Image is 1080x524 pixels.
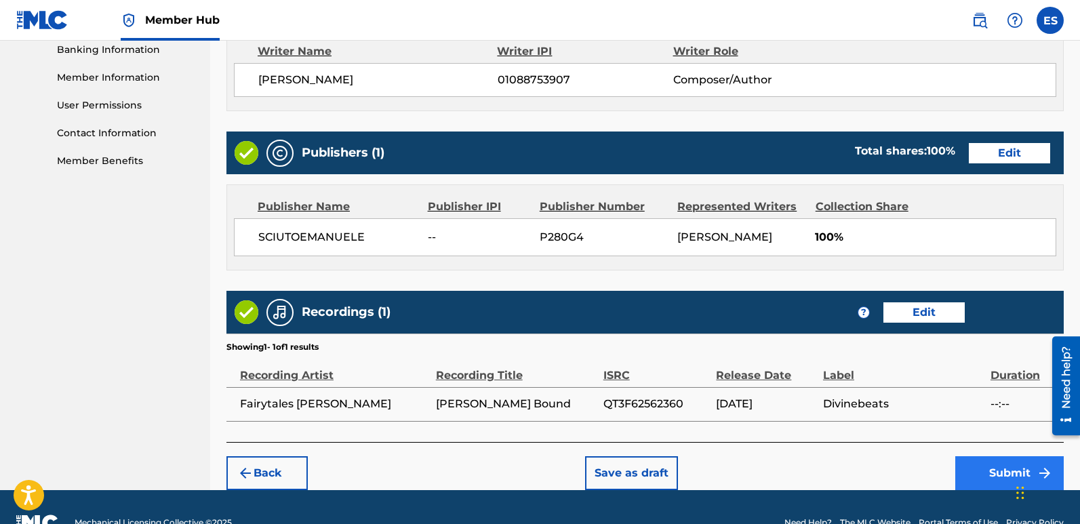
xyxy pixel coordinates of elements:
[815,229,1056,245] span: 100%
[585,456,678,490] button: Save as draft
[1012,459,1080,524] div: Chat-Widget
[57,98,194,113] a: User Permissions
[240,353,429,384] div: Recording Artist
[927,144,955,157] span: 100 %
[1007,12,1023,28] img: help
[272,145,288,161] img: Publishers
[1042,331,1080,441] iframe: Resource Center
[226,341,319,353] p: Showing 1 - 1 of 1 results
[716,353,816,384] div: Release Date
[673,72,833,88] span: Composer/Author
[302,145,384,161] h5: Publishers (1)
[677,230,772,243] span: [PERSON_NAME]
[603,353,710,384] div: ISRC
[428,229,529,245] span: --
[240,396,429,412] span: Fairytales [PERSON_NAME]
[57,70,194,85] a: Member Information
[57,154,194,168] a: Member Benefits
[1012,459,1080,524] iframe: Chat Widget
[258,229,418,245] span: SCIUTOEMANUELE
[1037,7,1064,34] div: User Menu
[16,10,68,30] img: MLC Logo
[816,199,936,215] div: Collection Share
[57,43,194,57] a: Banking Information
[969,143,1050,163] button: Edit
[436,396,597,412] span: [PERSON_NAME] Bound
[235,300,258,324] img: Valid
[258,72,498,88] span: [PERSON_NAME]
[673,43,833,60] div: Writer Role
[603,396,710,412] span: QT3F62562360
[226,456,308,490] button: Back
[823,396,984,412] span: Divinebeats
[677,199,805,215] div: Represented Writers
[1016,472,1024,513] div: Ziehen
[966,7,993,34] a: Public Search
[858,307,869,318] span: ?
[955,456,1064,490] button: Submit
[235,141,258,165] img: Valid
[855,143,955,159] div: Total shares:
[258,199,418,215] div: Publisher Name
[302,304,391,320] h5: Recordings (1)
[991,353,1057,384] div: Duration
[237,465,254,481] img: 7ee5dd4eb1f8a8e3ef2f.svg
[121,12,137,28] img: Top Rightsholder
[883,302,965,323] button: Edit
[991,396,1057,412] span: --:--
[428,199,529,215] div: Publisher IPI
[497,43,673,60] div: Writer IPI
[716,396,816,412] span: [DATE]
[258,43,497,60] div: Writer Name
[1001,7,1028,34] div: Help
[272,304,288,321] img: Recordings
[540,199,667,215] div: Publisher Number
[498,72,673,88] span: 01088753907
[57,126,194,140] a: Contact Information
[823,353,984,384] div: Label
[145,12,220,28] span: Member Hub
[436,353,597,384] div: Recording Title
[972,12,988,28] img: search
[540,229,667,245] span: P280G4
